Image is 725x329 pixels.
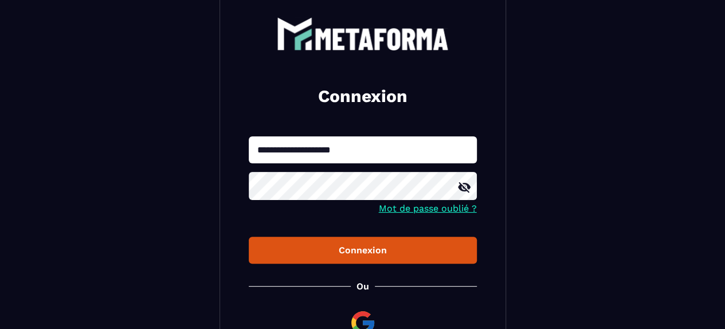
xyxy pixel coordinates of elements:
p: Ou [356,281,369,292]
button: Connexion [249,237,477,264]
a: Mot de passe oublié ? [379,203,477,214]
div: Connexion [258,245,468,256]
h2: Connexion [262,85,463,108]
a: logo [249,17,477,50]
img: logo [277,17,449,50]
